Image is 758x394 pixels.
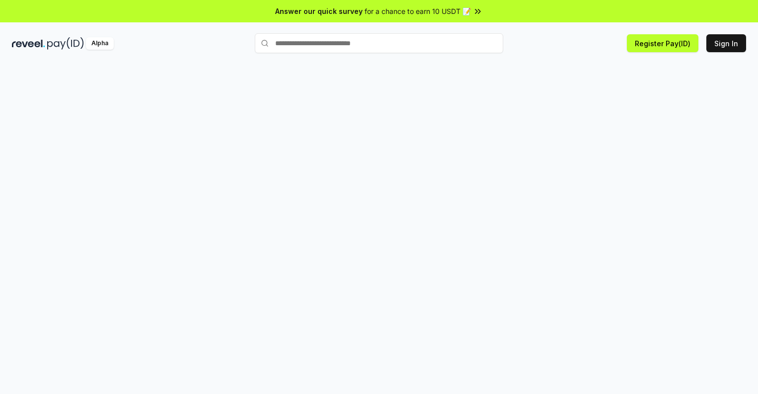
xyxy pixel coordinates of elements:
[627,34,698,52] button: Register Pay(ID)
[275,6,363,16] span: Answer our quick survey
[47,37,84,50] img: pay_id
[86,37,114,50] div: Alpha
[365,6,471,16] span: for a chance to earn 10 USDT 📝
[706,34,746,52] button: Sign In
[12,37,45,50] img: reveel_dark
